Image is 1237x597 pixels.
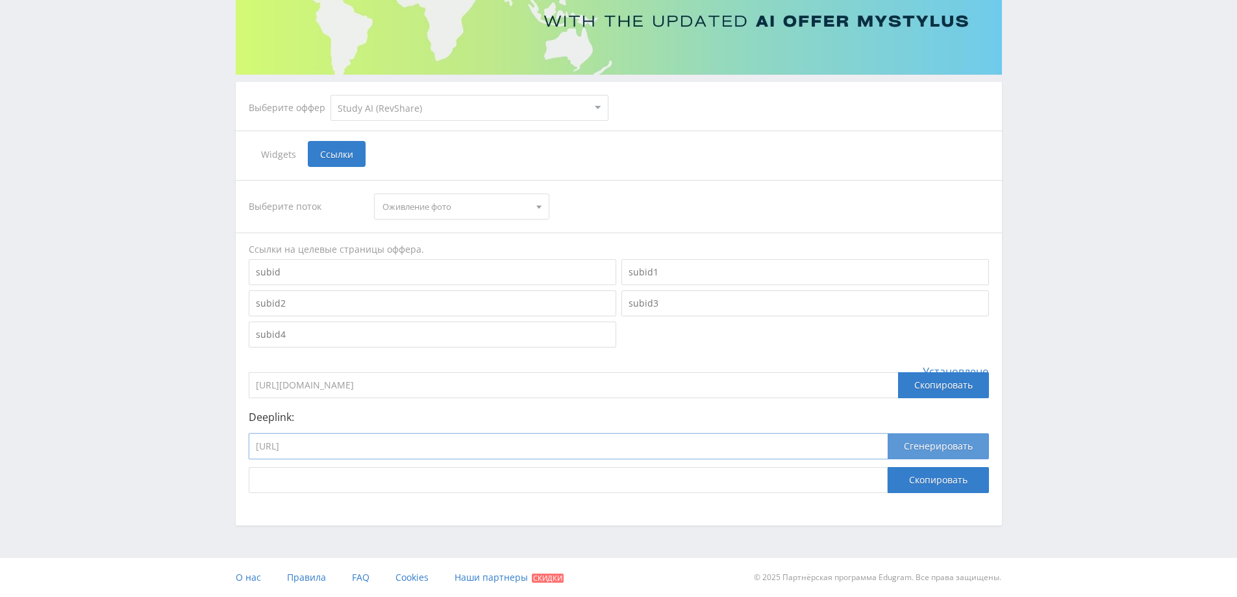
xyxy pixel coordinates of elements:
div: Ссылки на целевые страницы оффера. [249,243,989,256]
button: Скопировать [888,467,989,493]
span: Widgets [249,141,308,167]
span: О нас [236,571,261,583]
span: Cookies [395,571,429,583]
input: subid2 [249,290,616,316]
a: О нас [236,558,261,597]
a: Cookies [395,558,429,597]
span: Скидки [532,574,564,583]
a: Правила [287,558,326,597]
a: FAQ [352,558,369,597]
div: Выберите поток [249,194,362,220]
input: subid4 [249,322,616,348]
input: subid3 [621,290,989,316]
p: Deeplink: [249,411,989,423]
div: Скопировать [898,372,989,398]
span: Правила [287,571,326,583]
div: © 2025 Партнёрская программа Edugram. Все права защищены. [625,558,1001,597]
span: Оживление фото [382,194,529,219]
input: subid [249,259,616,285]
span: FAQ [352,571,369,583]
a: Наши партнеры Скидки [455,558,564,597]
div: Выберите оффер [249,103,331,113]
span: Ссылки [308,141,366,167]
button: Сгенерировать [888,433,989,459]
input: subid1 [621,259,989,285]
span: Установлено [923,366,989,377]
span: Наши партнеры [455,571,528,583]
